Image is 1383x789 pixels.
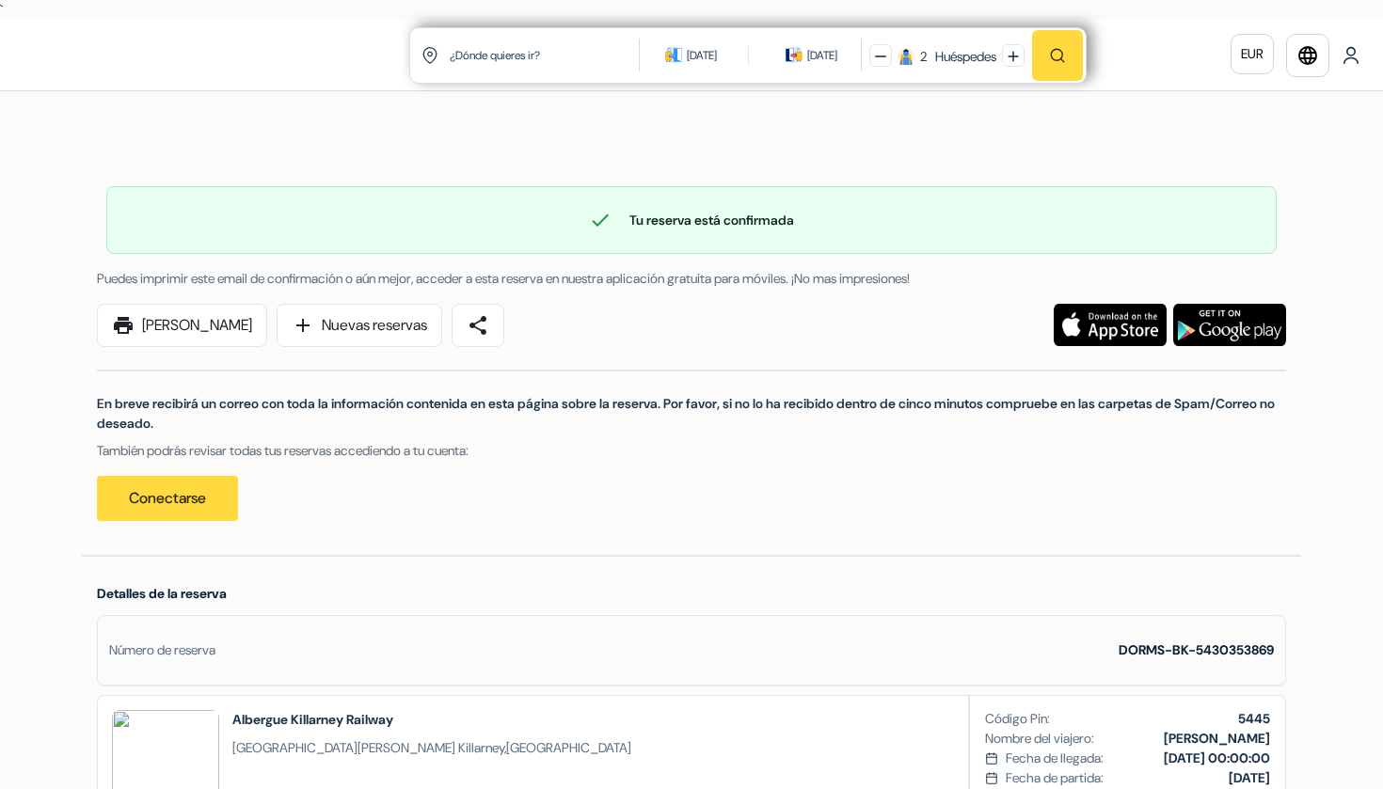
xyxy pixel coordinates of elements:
[232,739,455,756] span: [GEOGRAPHIC_DATA][PERSON_NAME]
[1342,46,1360,65] img: User Icon
[1119,641,1274,658] strong: DORMS-BK-5430353869
[1164,730,1270,747] b: [PERSON_NAME]
[97,270,910,287] span: Puedes imprimir este email de confirmación o aún mejor, acceder a esta reserva en nuestra aplicac...
[807,46,837,65] div: [DATE]
[589,209,612,231] span: check
[1054,304,1167,346] img: Descarga la aplicación gratuita
[232,710,631,729] h2: Albergue Killarney Railway
[1231,34,1274,74] a: EUR
[448,32,643,78] input: Ciudad, Universidad o Propiedad
[1006,749,1104,768] span: Fecha de llegada:
[920,47,927,67] div: 2
[1229,769,1270,786] b: [DATE]
[452,304,504,347] a: share
[898,48,914,65] img: guest icon
[1006,768,1104,788] span: Fecha de partida:
[97,585,227,602] span: Detalles de la reserva
[506,739,631,756] span: [GEOGRAPHIC_DATA]
[1008,51,1019,62] img: plus
[687,46,717,65] div: [DATE]
[23,39,258,71] img: AlberguesJuveniles.es
[1164,750,1270,766] b: [DATE] 00:00:00
[1173,304,1286,346] img: Descarga la aplicación gratuita
[97,304,267,347] a: print[PERSON_NAME]
[467,314,489,337] span: share
[292,314,314,337] span: add
[786,46,803,63] img: calendarIcon icon
[875,51,886,62] img: minus
[1286,34,1329,77] a: language
[458,739,504,756] span: Killarney
[97,476,238,521] a: Conectarse
[1296,44,1319,67] i: language
[665,46,682,63] img: calendarIcon icon
[97,394,1286,434] p: En breve recibirá un correo con toda la información contenida en esta página sobre la reserva. Po...
[107,209,1276,231] div: Tu reserva está confirmada
[985,729,1094,749] span: Nombre del viajero:
[112,314,135,337] span: print
[97,441,1286,461] p: También podrás revisar todas tus reservas accediendo a tu cuenta:
[985,709,1050,729] span: Código Pin:
[109,640,215,660] div: Número de reserva
[421,47,438,64] img: location icon
[232,738,631,758] span: ,
[277,304,442,347] a: addNuevas reservas
[1238,710,1270,727] b: 5445
[930,47,996,67] div: Huéspedes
